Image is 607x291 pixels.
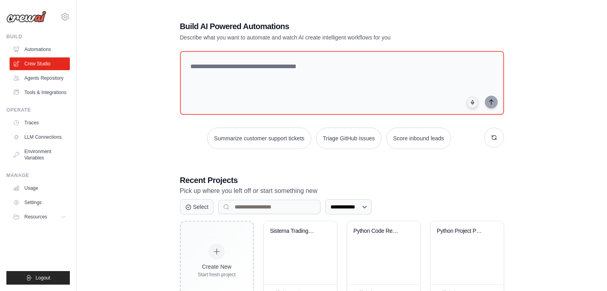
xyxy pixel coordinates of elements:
[467,96,478,108] button: Click to speak your automation idea
[198,263,236,271] div: Create New
[6,107,70,113] div: Operate
[10,182,70,195] a: Usage
[354,228,402,235] div: Python Code Review & Analysis Automation
[10,131,70,144] a: LLM Connections
[36,275,50,281] span: Logout
[6,172,70,179] div: Manage
[10,116,70,129] a: Traces
[270,228,318,235] div: Sistema Trading Forex ML AutoAdaptativo
[180,175,504,186] h3: Recent Projects
[10,196,70,209] a: Settings
[180,21,448,32] h1: Build AI Powered Automations
[10,72,70,85] a: Agents Repository
[10,86,70,99] a: Tools & Integrations
[10,43,70,56] a: Automations
[10,145,70,164] a: Environment Variables
[6,11,46,23] img: Logo
[180,199,214,214] button: Select
[10,210,70,223] button: Resources
[180,186,504,196] p: Pick up where you left off or start something new
[198,271,236,278] div: Start fresh project
[437,228,485,235] div: Python Project Problem Solver
[316,128,382,149] button: Triage GitHub issues
[386,128,451,149] button: Score inbound leads
[484,128,504,147] button: Get new suggestions
[180,33,448,41] p: Describe what you want to automate and watch AI create intelligent workflows for you
[207,128,311,149] button: Summarize customer support tickets
[6,33,70,40] div: Build
[10,57,70,70] a: Crew Studio
[6,271,70,285] button: Logout
[24,214,47,220] span: Resources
